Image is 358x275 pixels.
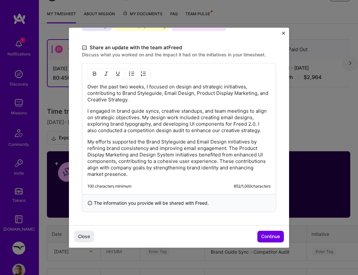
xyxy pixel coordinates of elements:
[141,71,146,76] img: OL
[78,233,90,240] span: Close
[261,233,280,240] span: Continue
[87,200,93,206] i: icon InfoBlack
[129,71,134,76] img: UL
[87,184,131,189] div: 100 characters minimum
[87,84,271,103] p: Over the past two weeks, I focused on design and strategic initiatives, contributing to Brand Sty...
[87,108,271,134] p: I engaged in brand guide syncs, creative standups, and team meetings to align on strategic object...
[104,71,109,76] img: Italic
[234,184,271,189] div: 852 / 1,000 characters
[82,52,276,58] label: Discuss what you worked on and the impact it had on the initiatives in your timesheet.
[115,71,120,76] img: Underline
[92,71,97,76] img: Bold
[82,44,276,52] label: Share an update with the team at Freed
[82,44,87,52] i: icon DocumentBlack
[282,31,285,38] button: Close
[257,231,284,242] button: Continue
[82,194,276,212] div: The information you provide will be shared with Freed .
[87,139,271,178] p: My efforts supported the Brand Styleguide and Email Design initiatives by refining brand consiste...
[74,231,94,242] button: Close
